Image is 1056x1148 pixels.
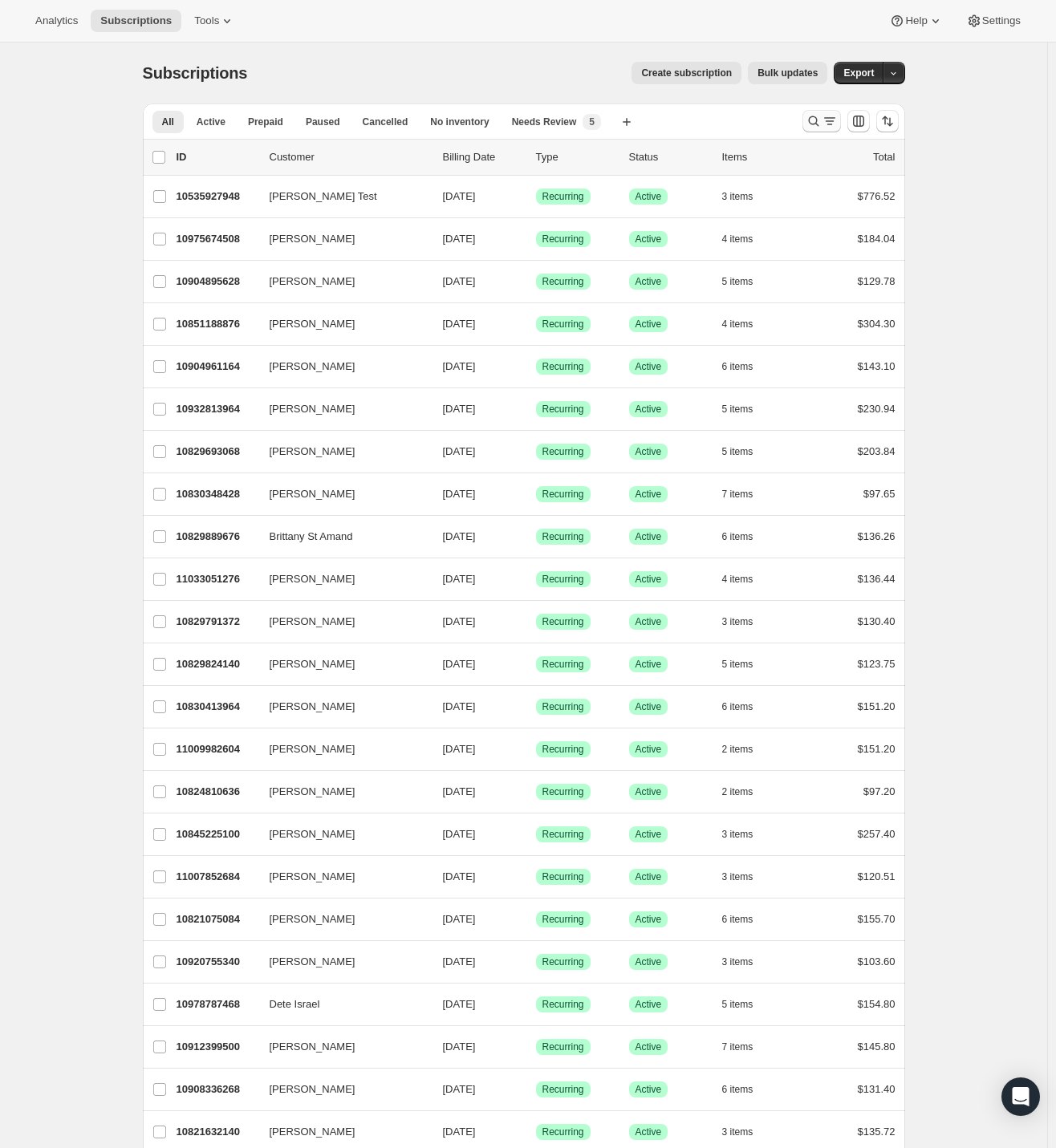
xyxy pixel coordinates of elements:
span: Recurring [542,573,584,586]
button: 3 items [722,1121,771,1143]
span: [PERSON_NAME] [270,1081,355,1097]
span: $151.20 [858,743,896,755]
span: $103.60 [858,955,896,967]
span: Active [636,488,662,501]
p: 10830413964 [177,699,257,715]
p: 10975674508 [177,231,257,247]
p: 10920755340 [177,954,257,970]
span: Active [636,318,662,331]
div: Type [536,149,616,165]
div: 10975674508[PERSON_NAME][DATE]SuccessRecurringSuccessActive4 items$184.04 [177,228,896,250]
span: $131.40 [858,1083,896,1095]
span: 4 items [722,573,753,586]
span: [PERSON_NAME] [270,274,355,290]
button: [PERSON_NAME] [260,226,420,252]
p: Status [629,149,709,165]
span: 3 items [722,190,753,203]
span: Recurring [542,700,584,713]
span: Prepaid [248,116,283,128]
div: 10824810636[PERSON_NAME][DATE]SuccessRecurringSuccessActive2 items$97.20 [177,781,896,803]
span: 6 items [722,700,753,713]
span: [DATE] [443,1083,476,1095]
span: 7 items [722,1041,753,1053]
span: [DATE] [443,488,476,500]
div: 10830413964[PERSON_NAME][DATE]SuccessRecurringSuccessActive6 items$151.20 [177,696,896,718]
span: 3 items [722,955,753,968]
span: $135.72 [858,1126,896,1138]
button: [PERSON_NAME] [260,736,420,762]
span: Active [636,998,662,1011]
div: 10821075084[PERSON_NAME][DATE]SuccessRecurringSuccessActive6 items$155.70 [177,908,896,931]
button: 5 items [722,440,771,463]
button: 5 items [722,270,771,293]
div: 11033051276[PERSON_NAME][DATE]SuccessRecurringSuccessActive4 items$136.44 [177,568,896,590]
span: Recurring [542,445,584,458]
button: Help [879,10,952,32]
span: Recurring [542,233,584,245]
span: Active [636,573,662,586]
span: $97.20 [863,785,896,797]
span: $154.80 [858,998,896,1010]
button: 3 items [722,823,771,846]
button: 4 items [722,568,771,590]
span: $136.44 [858,573,896,585]
p: 10912399500 [177,1039,257,1055]
p: 10978787468 [177,996,257,1012]
span: Recurring [542,743,584,756]
p: Billing Date [443,149,523,165]
span: 4 items [722,233,753,245]
div: 10829889676Brittany St Amand[DATE]SuccessRecurringSuccessActive6 items$136.26 [177,525,896,548]
button: [PERSON_NAME] [260,311,420,337]
p: 10932813964 [177,401,257,417]
p: Customer [270,149,430,165]
span: $123.75 [858,658,896,670]
span: 2 items [722,743,753,756]
span: 5 [589,116,595,128]
span: Active [636,1126,662,1138]
span: [DATE] [443,658,476,670]
button: 5 items [722,993,771,1016]
button: [PERSON_NAME] [260,396,420,422]
span: [DATE] [443,913,476,925]
span: 3 items [722,870,753,883]
span: [PERSON_NAME] [270,656,355,672]
span: Recurring [542,360,584,373]
span: [DATE] [443,275,476,287]
span: Subscriptions [100,14,172,27]
span: $120.51 [858,870,896,882]
span: [PERSON_NAME] Test [270,189,377,205]
button: [PERSON_NAME] [260,821,420,847]
span: $97.65 [863,488,896,500]
div: 10932813964[PERSON_NAME][DATE]SuccessRecurringSuccessActive5 items$230.94 [177,398,896,420]
span: Recurring [542,955,584,968]
span: 6 items [722,913,753,926]
span: Recurring [542,1083,584,1096]
button: [PERSON_NAME] Test [260,184,420,209]
span: Tools [194,14,219,27]
div: 10829824140[PERSON_NAME][DATE]SuccessRecurringSuccessActive5 items$123.75 [177,653,896,675]
button: 5 items [722,398,771,420]
p: 10821632140 [177,1124,257,1140]
button: Export [834,62,883,84]
span: Recurring [542,658,584,671]
button: 4 items [722,313,771,335]
span: Active [636,530,662,543]
div: Open Intercom Messenger [1001,1077,1040,1116]
span: [PERSON_NAME] [270,954,355,970]
p: 10830348428 [177,486,257,502]
span: Recurring [542,275,584,288]
p: 10904895628 [177,274,257,290]
span: [PERSON_NAME] [270,699,355,715]
span: Dete Israel [270,996,320,1012]
div: 10978787468Dete Israel[DATE]SuccessRecurringSuccessActive5 items$154.80 [177,993,896,1016]
div: 10829693068[PERSON_NAME][DATE]SuccessRecurringSuccessActive5 items$203.84 [177,440,896,463]
span: Recurring [542,615,584,628]
span: [PERSON_NAME] [270,444,355,460]
button: [PERSON_NAME] [260,1119,420,1145]
span: 3 items [722,1126,753,1138]
span: Active [636,615,662,628]
span: Recurring [542,1041,584,1053]
div: 10904961164[PERSON_NAME][DATE]SuccessRecurringSuccessActive6 items$143.10 [177,355,896,378]
p: 10829791372 [177,614,257,630]
p: 10851188876 [177,316,257,332]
